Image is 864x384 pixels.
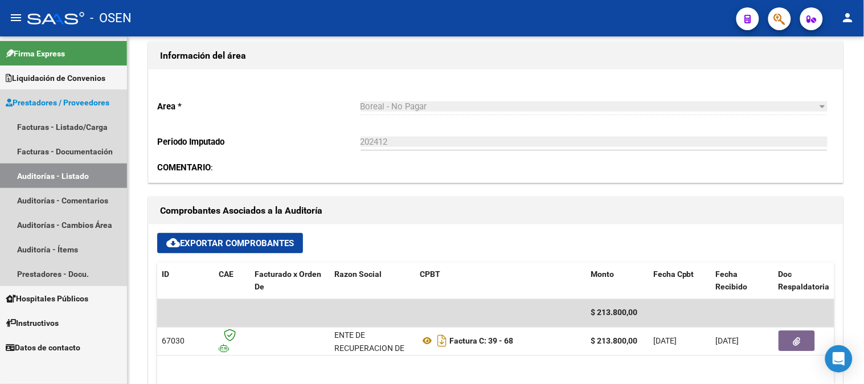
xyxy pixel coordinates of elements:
[162,337,185,346] span: 67030
[6,317,59,329] span: Instructivos
[361,101,427,112] span: Boreal - No Pagar
[90,6,132,31] span: - OSEN
[6,47,65,60] span: Firma Express
[6,292,88,305] span: Hospitales Públicos
[162,270,169,279] span: ID
[6,96,109,109] span: Prestadores / Proveedores
[160,47,832,65] h1: Información del área
[591,308,637,317] span: $ 213.800,00
[653,270,694,279] span: Fecha Cpbt
[841,11,855,24] mat-icon: person
[330,263,415,300] datatable-header-cell: Razon Social
[255,270,321,292] span: Facturado x Orden De
[420,270,440,279] span: CPBT
[6,341,80,354] span: Datos de contacto
[586,263,649,300] datatable-header-cell: Monto
[415,263,586,300] datatable-header-cell: CPBT
[716,270,748,292] span: Fecha Recibido
[711,263,774,300] datatable-header-cell: Fecha Recibido
[649,263,711,300] datatable-header-cell: Fecha Cpbt
[157,233,303,254] button: Exportar Comprobantes
[157,100,361,113] p: Area *
[825,345,853,373] div: Open Intercom Messenger
[779,270,830,292] span: Doc Respaldatoria
[774,263,842,300] datatable-header-cell: Doc Respaldatoria
[9,11,23,24] mat-icon: menu
[166,236,180,250] mat-icon: cloud_download
[166,238,294,248] span: Exportar Comprobantes
[157,162,211,173] strong: COMENTARIO
[334,270,382,279] span: Razon Social
[591,337,637,346] strong: $ 213.800,00
[219,270,234,279] span: CAE
[435,332,449,350] i: Descargar documento
[653,337,677,346] span: [DATE]
[250,263,330,300] datatable-header-cell: Facturado x Orden De
[716,337,739,346] span: [DATE]
[449,337,513,346] strong: Factura C: 39 - 68
[160,202,832,220] h1: Comprobantes Asociados a la Auditoría
[157,136,361,148] p: Periodo Imputado
[157,162,213,173] span: :
[6,72,105,84] span: Liquidación de Convenios
[214,263,250,300] datatable-header-cell: CAE
[591,270,614,279] span: Monto
[157,263,214,300] datatable-header-cell: ID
